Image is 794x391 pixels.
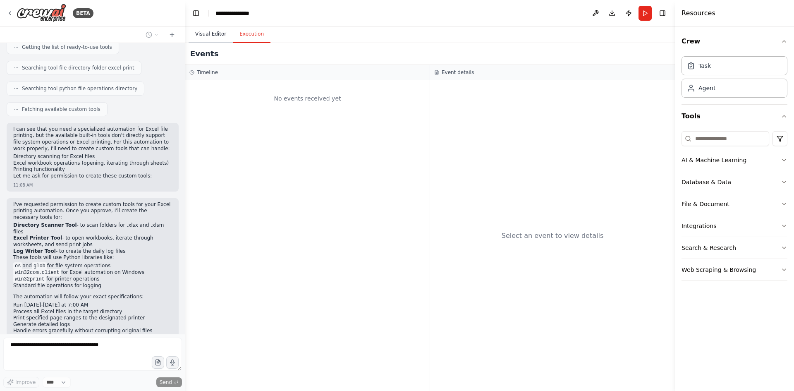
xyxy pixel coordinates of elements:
div: Integrations [682,222,716,230]
div: 11:08 AM [13,182,33,188]
p: Let me ask for permission to create these custom tools: [13,173,172,180]
div: Crew [682,53,787,104]
p: The automation will follow your exact specifications: [13,294,172,300]
span: Searching tool file directory folder excel print [22,65,134,71]
li: Standard file operations for logging [13,283,172,289]
button: Execution [233,26,270,43]
li: Handle errors gracefully without corrupting original files [13,328,172,334]
button: Crew [682,30,787,53]
li: - to open workbooks, iterate through worksheets, and send print jobs [13,235,172,248]
div: Database & Data [682,178,731,186]
button: Tools [682,105,787,128]
div: Task [698,62,711,70]
h4: Resources [682,8,715,18]
li: - to create the daily log files [13,248,172,255]
strong: Excel Printer Tool [13,235,62,241]
li: for printer operations [13,276,172,283]
li: Generate detailed logs [13,321,172,328]
p: These tools will use Python libraries like: [13,254,172,261]
button: Search & Research [682,237,787,259]
span: Send [160,379,172,386]
button: AI & Machine Learning [682,149,787,171]
li: - to scan folders for .xlsx and .xlsm files [13,222,172,235]
h2: Events [190,48,218,60]
li: Print specified page ranges to the designated printer [13,315,172,321]
li: and for file system operations [13,263,172,269]
p: I've requested permission to create custom tools for your Excel printing automation. Once you app... [13,201,172,221]
nav: breadcrumb [215,9,257,17]
p: I can see that you need a specialized automation for Excel file printing, but the available built... [13,126,172,152]
div: Tools [682,128,787,288]
h3: Event details [442,69,474,76]
button: Upload files [152,356,164,369]
button: Web Scraping & Browsing [682,259,787,281]
div: No events received yet [189,84,426,113]
button: Improve [3,377,39,388]
strong: Log Writer Tool [13,248,56,254]
img: Logo [17,4,66,22]
button: Integrations [682,215,787,237]
div: Select an event to view details [502,231,604,241]
button: Hide left sidebar [190,7,202,19]
button: Visual Editor [189,26,233,43]
span: Searching tool python file operations directory [22,85,137,92]
li: Directory scanning for Excel files [13,154,172,160]
li: Process all Excel files in the target directory [13,309,172,315]
div: Search & Research [682,244,736,252]
span: Getting the list of ready-to-use tools [22,44,112,50]
div: AI & Machine Learning [682,156,746,164]
li: Run [DATE]-[DATE] at 7:00 AM [13,302,172,309]
button: File & Document [682,193,787,215]
li: Excel workbook operations (opening, iterating through sheets) [13,160,172,167]
li: for Excel automation on Windows [13,269,172,276]
span: Fetching available custom tools [22,106,100,113]
button: Click to speak your automation idea [166,356,179,369]
div: File & Document [682,200,729,208]
div: Web Scraping & Browsing [682,266,756,274]
button: Hide right sidebar [657,7,668,19]
button: Database & Data [682,171,787,193]
li: Printing functionality [13,166,172,173]
code: glob [32,262,47,270]
div: Agent [698,84,715,92]
span: Improve [15,379,36,386]
button: Switch to previous chat [142,30,162,40]
button: Send [156,377,182,387]
code: os [13,262,22,270]
button: Start a new chat [165,30,179,40]
strong: Directory Scanner Tool [13,222,77,228]
code: win32com.client [13,269,61,276]
code: win32print [13,276,46,283]
div: BETA [73,8,93,18]
h3: Timeline [197,69,218,76]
